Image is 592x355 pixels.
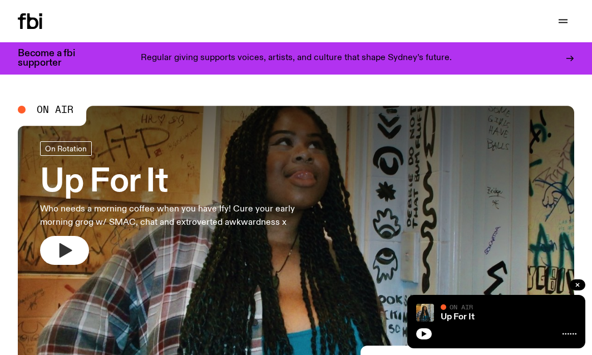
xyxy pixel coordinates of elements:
span: On Rotation [45,144,87,152]
a: Up For ItWho needs a morning coffee when you have Ify! Cure your early morning grog w/ SMAC, chat... [40,141,325,265]
img: Ify - a Brown Skin girl with black braided twists, looking up to the side with her tongue stickin... [416,304,434,322]
a: Up For It [441,313,475,322]
h3: Become a fbi supporter [18,49,89,68]
p: Regular giving supports voices, artists, and culture that shape Sydney’s future. [141,53,452,63]
a: On Rotation [40,141,92,156]
span: On Air [450,303,473,310]
p: Who needs a morning coffee when you have Ify! Cure your early morning grog w/ SMAC, chat and extr... [40,203,325,229]
span: On Air [37,105,73,115]
h3: Up For It [40,167,325,198]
